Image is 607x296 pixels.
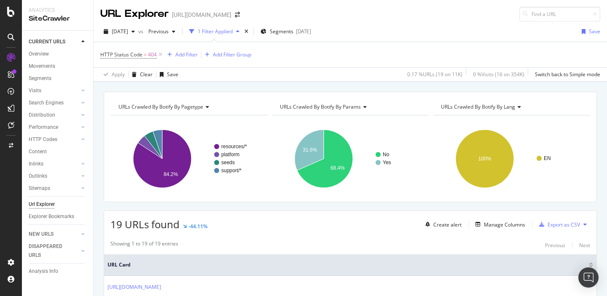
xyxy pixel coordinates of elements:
text: 100% [478,156,492,162]
a: CURRENT URLS [29,37,79,46]
a: Visits [29,86,79,95]
text: 31.6% [303,147,317,153]
div: Sitemaps [29,184,50,193]
a: Movements [29,62,87,71]
h4: URLs Crawled By Botify By pagetype [117,100,260,114]
div: [URL][DOMAIN_NAME] [172,11,231,19]
div: Save [167,71,178,78]
a: Inlinks [29,160,79,168]
button: Save [578,25,600,38]
div: Clear [140,71,153,78]
a: Distribution [29,111,79,120]
a: [URL][DOMAIN_NAME] [107,283,161,291]
div: SiteCrawler [29,14,86,24]
div: Url Explorer [29,200,55,209]
div: Distribution [29,111,55,120]
a: Outlinks [29,172,79,181]
input: Find a URL [519,7,600,21]
div: CURRENT URLS [29,37,65,46]
div: Next [579,242,590,249]
div: DISAPPEARED URLS [29,242,71,260]
button: Add Filter Group [201,50,251,60]
button: Export as CSV [536,218,580,231]
span: URLs Crawled By Botify By pagetype [118,103,203,110]
span: 2025 Sep. 17th [112,28,128,35]
a: Performance [29,123,79,132]
div: Previous [545,242,565,249]
a: Content [29,147,87,156]
button: Create alert [422,218,462,231]
div: Create alert [433,221,462,228]
div: Add Filter Group [213,51,251,58]
text: No [383,152,389,157]
button: 1 Filter Applied [186,25,243,38]
button: Segments[DATE] [257,25,314,38]
text: 84.2% [164,171,178,177]
div: Performance [29,123,58,132]
a: Segments [29,74,87,83]
div: times [243,27,250,36]
button: Apply [100,68,125,81]
button: Save [156,68,178,81]
h4: URLs Crawled By Botify By params [278,100,422,114]
div: Overview [29,50,49,59]
span: URLs Crawled By Botify By params [280,103,361,110]
div: Content [29,147,47,156]
div: arrow-right-arrow-left [235,12,240,18]
a: Sitemaps [29,184,79,193]
div: Movements [29,62,55,71]
svg: A chart. [433,122,590,195]
div: URL Explorer [100,7,169,21]
button: [DATE] [100,25,138,38]
button: Add Filter [164,50,198,60]
a: Analysis Info [29,267,87,276]
span: vs [138,28,145,35]
text: support/* [221,168,242,173]
div: Showing 1 to 19 of 19 entries [110,240,178,250]
div: 1 Filter Applied [198,28,233,35]
svg: A chart. [110,122,268,195]
button: Previous [545,240,565,250]
div: Switch back to Simple mode [535,71,600,78]
div: Analysis Info [29,267,58,276]
span: = [144,51,147,58]
div: Analytics [29,7,86,14]
div: Segments [29,74,51,83]
span: Previous [145,28,169,35]
span: HTTP Status Code [100,51,142,58]
button: Manage Columns [472,219,525,229]
div: Visits [29,86,41,95]
div: Apply [112,71,125,78]
a: Explorer Bookmarks [29,212,87,221]
div: Outlinks [29,172,47,181]
a: DISAPPEARED URLS [29,242,79,260]
a: HTTP Codes [29,135,79,144]
text: resources/* [221,144,247,149]
button: Switch back to Simple mode [532,68,600,81]
div: HTTP Codes [29,135,57,144]
text: platform [221,152,239,157]
text: seeds [221,160,235,165]
div: Export as CSV [548,221,580,228]
svg: A chart. [272,122,429,195]
a: NEW URLS [29,230,79,239]
button: Clear [129,68,153,81]
div: Open Intercom Messenger [578,267,599,288]
div: NEW URLS [29,230,54,239]
a: Search Engines [29,99,79,107]
div: Manage Columns [484,221,525,228]
div: Inlinks [29,160,43,168]
span: Segments [270,28,293,35]
button: Next [579,240,590,250]
a: Url Explorer [29,200,87,209]
div: Search Engines [29,99,64,107]
div: [DATE] [296,28,311,35]
text: 68.4% [330,165,345,171]
a: Overview [29,50,87,59]
div: Add Filter [175,51,198,58]
div: Save [589,28,600,35]
div: -44.11% [188,223,207,230]
h4: URLs Crawled By Botify By lang [439,100,583,114]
